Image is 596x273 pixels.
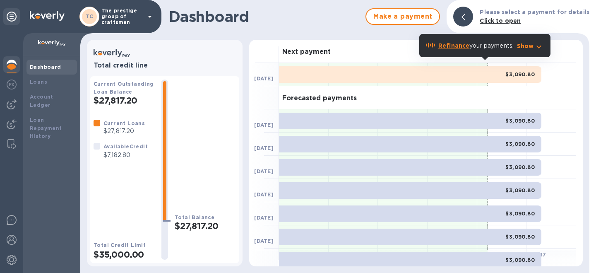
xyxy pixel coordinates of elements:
h3: Forecasted payments [282,94,357,102]
h2: $35,000.00 [94,249,155,260]
b: [DATE] [254,145,274,151]
b: Current Outstanding Loan Balance [94,81,154,95]
b: Total Balance [175,214,214,220]
b: $3,090.80 [505,210,535,217]
b: [DATE] [254,75,274,82]
b: $3,090.80 [505,234,535,240]
b: [DATE] [254,215,274,221]
p: $27,817.20 [103,127,145,135]
b: [DATE] [254,168,274,174]
p: $7,182.80 [103,151,148,159]
b: [DATE] [254,122,274,128]
b: Loan Repayment History [30,117,62,140]
b: Please select a payment for details [480,9,589,15]
img: Logo [30,11,65,21]
b: $3,090.80 [505,164,535,170]
b: $3,090.80 [505,71,535,77]
h3: Total credit line [94,62,236,70]
p: your payments. [438,41,514,50]
b: Total Credit Limit [94,242,146,248]
button: Show [517,42,544,50]
b: $ 2333 [481,251,498,258]
b: $3,090.80 [505,187,535,193]
h1: Dashboard [169,8,361,25]
b: $3,090.80 [505,257,535,263]
span: Make a payment [373,12,433,22]
p: Show [517,42,534,50]
h2: $27,817.20 [175,221,236,231]
div: Unpin categories [3,8,20,25]
b: Loans [30,79,47,85]
b: $3,090.80 [505,141,535,147]
b: $3,090.80 [505,118,535,124]
img: Foreign exchange [7,80,17,89]
b: Refinance [438,42,469,49]
p: The prestige group of craftsmen [101,8,143,25]
b: [DATE] [254,238,274,244]
b: Current Loans [103,120,145,126]
h3: Next payment [282,48,331,56]
b: $ 2917 [530,251,546,258]
b: Click to open [480,17,521,24]
h2: $27,817.20 [94,95,155,106]
b: Dashboard [30,64,61,70]
b: Account Ledger [30,94,53,108]
b: TC [86,13,94,19]
b: Available Credit [103,143,148,150]
b: [DATE] [254,191,274,198]
button: Make a payment [365,8,440,25]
